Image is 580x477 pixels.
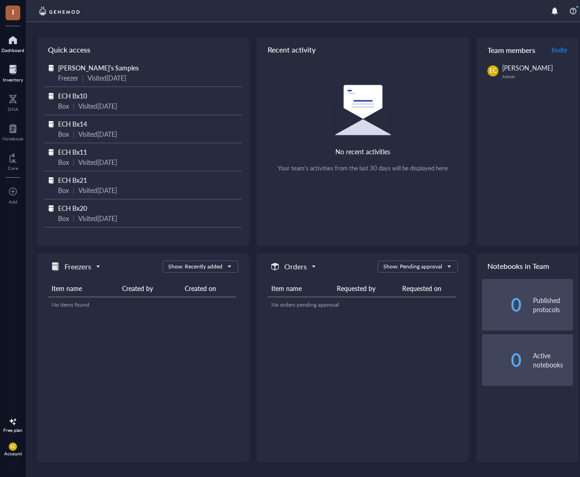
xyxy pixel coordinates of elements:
div: Visited [DATE] [78,101,117,111]
div: Notebook [2,136,23,141]
span: ECH Bx10 [58,91,87,100]
th: Created on [181,280,236,297]
a: Inventory [3,62,23,82]
span: EC [490,67,497,75]
div: 0 [482,353,522,367]
div: Admin [502,74,573,79]
span: [PERSON_NAME] [502,63,553,72]
div: Box [58,157,69,167]
div: | [73,185,75,195]
a: DNA [8,92,18,112]
h5: Freezers [64,261,91,272]
div: Visited [DATE] [78,129,117,139]
div: Account [4,451,22,456]
div: Visited [DATE] [88,73,126,83]
img: genemod-logo [37,6,82,17]
button: Invite [551,42,568,57]
div: Recent activity [257,37,469,63]
div: Dashboard [1,47,24,53]
span: [PERSON_NAME]'s Samples [58,63,139,72]
span: ECH Bx14 [58,119,87,128]
div: Box [58,101,69,111]
th: Requested on [398,280,456,297]
span: EC [11,444,16,449]
img: Empty state [334,85,392,135]
div: Published protocols [533,296,573,314]
div: | [73,157,75,167]
div: Inventory [3,77,23,82]
div: No orders pending approval [271,301,452,309]
div: Box [58,185,69,195]
span: ECH Bx21 [58,175,87,185]
div: Quick access [37,37,249,63]
div: No recent activities [335,146,390,157]
th: Item name [268,280,333,297]
div: DNA [8,106,18,112]
div: Your team's activities from the last 30 days will be displayed here [278,164,448,172]
div: | [73,213,75,223]
div: Core [8,165,18,171]
div: Box [58,129,69,139]
div: | [73,101,75,111]
div: Visited [DATE] [78,157,117,167]
div: No items found [52,301,233,309]
a: Notebook [2,121,23,141]
div: Notebooks in Team [476,253,579,279]
div: Team members [476,37,579,63]
th: Item name [48,280,118,297]
div: Free plan [3,427,23,433]
div: Box [58,213,69,223]
div: Visited [DATE] [78,185,117,195]
span: Invite [551,45,567,54]
div: Freezer [58,73,78,83]
a: Core [8,151,18,171]
div: Show: Recently added [168,262,223,271]
span: ECH Bx11 [58,147,87,157]
div: | [82,73,84,83]
div: Add [9,199,18,204]
span: ECH Bx20 [58,204,87,213]
div: Active notebooks [533,351,573,369]
a: Dashboard [1,33,24,53]
div: 0 [482,297,522,312]
div: | [73,129,75,139]
div: Show: Pending approval [383,262,442,271]
th: Requested by [333,280,398,297]
h5: Orders [284,261,307,272]
span: I [12,6,14,17]
th: Created by [118,280,181,297]
div: Visited [DATE] [78,213,117,223]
